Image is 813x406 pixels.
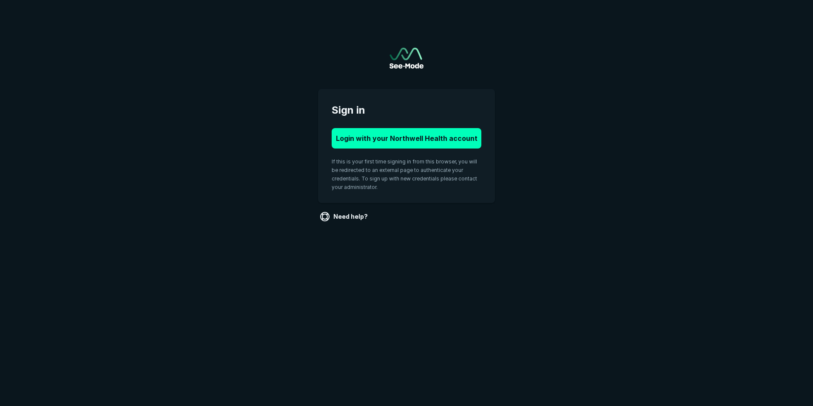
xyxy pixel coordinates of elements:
[332,128,481,149] button: Login with your Northwell Health account
[332,103,481,118] span: Sign in
[389,48,424,69] img: See-Mode Logo
[389,48,424,69] a: Go to sign in
[332,158,477,190] span: If this is your first time signing in from this browser, you will be redirected to an external pa...
[318,210,371,223] a: Need help?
